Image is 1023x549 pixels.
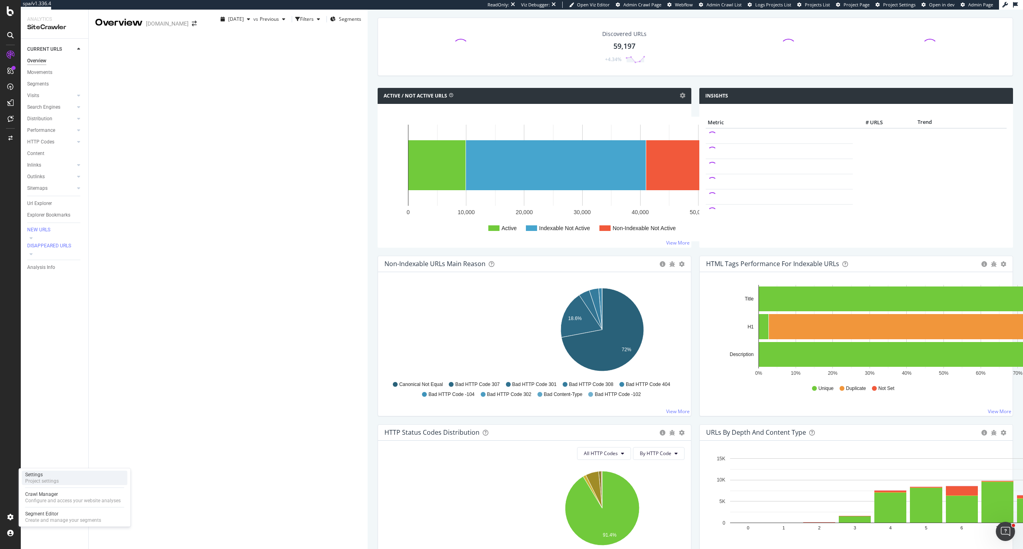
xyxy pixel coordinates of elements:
a: Open Viz Editor [569,2,610,8]
div: gear [1001,261,1006,267]
a: Performance [27,126,75,135]
span: Segments [339,16,361,22]
div: circle-info [981,261,987,267]
text: Non-Indexable Not Active [613,225,676,231]
text: 6 [961,525,963,530]
a: Project Page [836,2,870,8]
th: Metric [706,117,853,129]
div: [DOMAIN_NAME] [146,20,189,28]
div: Segments [27,80,49,88]
div: Overview [95,16,143,30]
a: SettingsProject settings [22,471,127,485]
div: Movements [27,68,52,77]
span: Bad HTTP Code 404 [626,381,670,388]
a: View More [666,239,690,246]
a: Open in dev [921,2,955,8]
div: HTTP Status Codes Distribution [384,428,480,436]
a: Url Explorer [27,199,83,208]
div: Non-Indexable URLs Main Reason [384,260,486,268]
div: gear [1001,430,1006,436]
a: DISAPPEARED URLS [27,242,83,250]
text: 70% [1013,370,1023,376]
div: gear [679,430,685,436]
div: bug [991,430,997,436]
a: Visits [27,91,75,100]
a: Outlinks [27,173,75,181]
span: Bad HTTP Code -102 [595,391,641,398]
span: By HTTP Code [640,450,671,457]
text: Title [745,296,754,302]
span: Bad HTTP Code 308 [569,381,613,388]
a: Inlinks [27,161,75,169]
span: Admin Crawl List [707,2,742,8]
button: Previous [260,13,289,26]
svg: A chart. [384,285,820,378]
a: Sitemaps [27,184,75,193]
span: Open in dev [929,2,955,8]
a: Crawl ManagerConfigure and access your website analyses [22,490,127,505]
text: 10K [717,477,725,483]
a: NEW URLS [27,226,83,234]
text: 30,000 [574,209,591,215]
button: By HTTP Code [633,447,685,460]
div: Sitemaps [27,184,48,193]
div: Crawl Manager [25,491,121,497]
div: HTTP Codes [27,138,54,146]
div: Distribution [27,115,52,123]
button: Filters [295,13,323,26]
div: Analytics [27,16,82,23]
text: 50% [939,370,948,376]
div: NEW URLS [27,227,50,233]
text: 0 [722,520,725,525]
i: Options [680,93,685,98]
text: 1 [782,525,785,530]
span: Bad HTTP Code 301 [512,381,557,388]
span: Unique [818,385,834,392]
div: Url Explorer [27,199,52,208]
text: 5K [719,499,725,504]
text: 3 [854,525,856,530]
div: Settings [25,471,59,478]
div: Search Engines [27,103,60,111]
div: Discovered URLs [602,30,647,38]
div: Inlinks [27,161,41,169]
text: 40% [902,370,912,376]
span: Project Page [844,2,870,8]
a: Movements [27,68,83,77]
div: gear [679,261,685,267]
div: Outlinks [27,173,45,181]
a: Search Engines [27,103,75,111]
h4: Active / Not Active URLs [384,92,447,100]
div: Performance [27,126,55,135]
span: All HTTP Codes [584,450,618,457]
text: 60% [976,370,985,376]
a: Segments [27,80,83,88]
text: 10% [791,370,800,376]
iframe: Intercom live chat [996,522,1015,541]
a: Project Settings [876,2,916,8]
div: Viz Debugger: [521,2,550,8]
text: Active [502,225,517,231]
text: 0 [407,209,410,215]
span: Bad HTTP Code -104 [428,391,474,398]
a: Analysis Info [27,263,83,272]
div: Filters [300,16,314,22]
div: circle-info [660,430,665,436]
span: Open Viz Editor [577,2,610,8]
a: Content [27,149,83,158]
div: HTML Tags Performance for Indexable URLs [706,260,839,268]
text: Description [730,352,754,357]
a: Webflow [667,2,693,8]
svg: A chart. [384,117,820,241]
text: 50,000 [690,209,707,215]
span: Not Set [878,385,894,392]
span: Bad Content-Type [544,391,583,398]
div: URLs by Depth and Content Type [706,428,806,436]
button: Segments [330,13,361,26]
span: Bad HTTP Code 302 [487,391,531,398]
text: H1 [748,324,754,329]
div: SiteCrawler [27,23,82,32]
text: 20% [828,370,838,376]
span: Projects List [805,2,830,8]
